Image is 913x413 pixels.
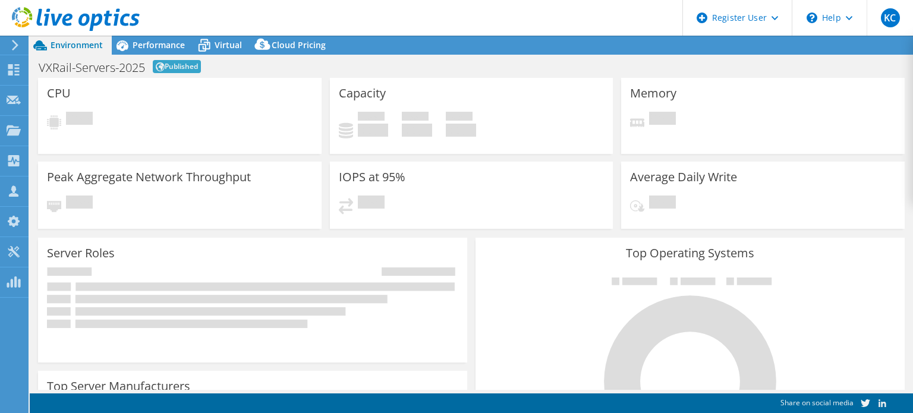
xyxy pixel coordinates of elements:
[66,112,93,128] span: Pending
[780,398,854,408] span: Share on social media
[446,112,473,124] span: Total
[649,196,676,212] span: Pending
[807,12,817,23] svg: \n
[339,171,405,184] h3: IOPS at 95%
[649,112,676,128] span: Pending
[630,171,737,184] h3: Average Daily Write
[133,39,185,51] span: Performance
[47,380,190,393] h3: Top Server Manufacturers
[402,124,432,137] h4: 0 GiB
[272,39,326,51] span: Cloud Pricing
[358,196,385,212] span: Pending
[881,8,900,27] span: KC
[358,124,388,137] h4: 0 GiB
[51,39,103,51] span: Environment
[358,112,385,124] span: Used
[66,196,93,212] span: Pending
[153,60,201,73] span: Published
[402,112,429,124] span: Free
[47,171,251,184] h3: Peak Aggregate Network Throughput
[446,124,476,137] h4: 0 GiB
[339,87,386,100] h3: Capacity
[215,39,242,51] span: Virtual
[630,87,676,100] h3: Memory
[39,62,145,74] h1: VXRail-Servers-2025
[47,247,115,260] h3: Server Roles
[47,87,71,100] h3: CPU
[484,247,896,260] h3: Top Operating Systems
